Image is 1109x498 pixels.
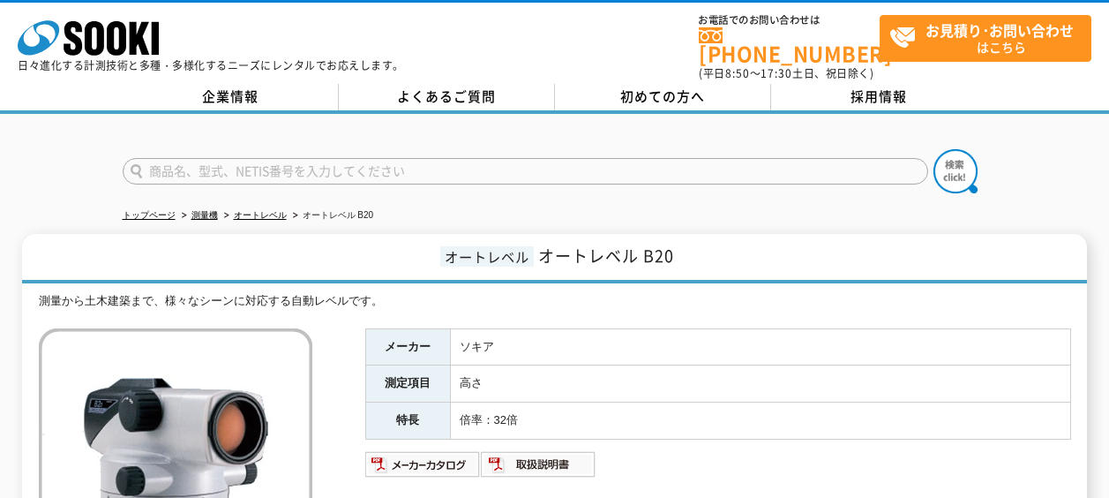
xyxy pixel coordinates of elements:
a: 取扱説明書 [481,462,596,475]
span: 8:50 [725,65,750,81]
div: 測量から土木建築まで、様々なシーンに対応する自動レベルです。 [39,292,1071,311]
a: トップページ [123,210,176,220]
th: メーカー [365,328,450,366]
a: 企業情報 [123,84,339,110]
input: 商品名、型式、NETIS番号を入力してください [123,158,928,185]
a: [PHONE_NUMBER] [699,27,880,64]
span: はこちら [889,16,1090,60]
strong: お見積り･お問い合わせ [925,19,1074,41]
td: 倍率：32倍 [450,403,1070,440]
span: 初めての方へ [620,87,705,106]
td: ソキア [450,328,1070,366]
a: 測量機 [191,210,218,220]
span: お電話でのお問い合わせは [699,15,880,26]
a: 初めての方へ [555,84,771,110]
a: 採用情報 [771,84,987,110]
span: 17:30 [761,65,792,81]
span: オートレベル B20 [538,244,674,268]
img: 取扱説明書 [481,450,596,479]
span: (平日 ～ 土日、祝日除く) [699,65,873,81]
th: 特長 [365,403,450,440]
td: 高さ [450,366,1070,403]
span: オートレベル [440,246,534,267]
a: メーカーカタログ [365,462,481,475]
a: お見積り･お問い合わせはこちら [880,15,1091,62]
th: 測定項目 [365,366,450,403]
a: オートレベル [234,210,287,220]
img: btn_search.png [933,149,978,193]
a: よくあるご質問 [339,84,555,110]
li: オートレベル B20 [289,207,374,225]
p: 日々進化する計測技術と多種・多様化するニーズにレンタルでお応えします。 [18,60,404,71]
img: メーカーカタログ [365,450,481,479]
